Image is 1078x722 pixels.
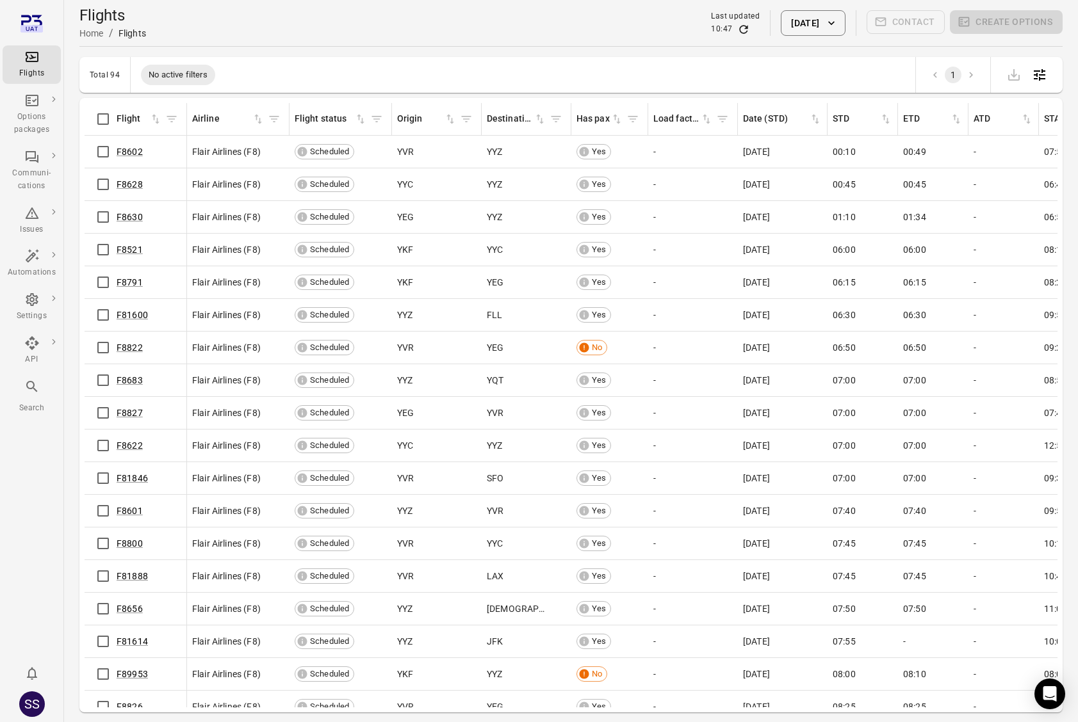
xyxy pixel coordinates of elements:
span: Has pax [576,112,623,126]
span: Flair Airlines (F8) [192,374,261,387]
span: 07:40 [903,504,926,517]
span: Yes [587,374,610,387]
div: Open Intercom Messenger [1034,678,1065,709]
span: SFO [487,472,503,485]
span: YEG [487,700,503,713]
span: 07:00 [903,374,926,387]
span: No [587,342,607,354]
div: - [974,374,1034,387]
div: - [653,602,733,615]
a: F81888 [117,571,148,581]
span: 00:49 [903,145,926,158]
span: Yes [587,603,610,615]
a: F8826 [117,702,143,712]
div: Load factor [653,112,700,126]
span: 06:50 [833,341,856,354]
span: Filter by flight status [367,109,386,129]
button: Filter by has pax [623,109,642,129]
div: Issues [8,223,56,236]
div: Last updated [711,10,760,23]
a: Home [79,28,104,38]
span: YYZ [487,668,502,680]
span: [DEMOGRAPHIC_DATA] [487,602,548,615]
span: 08:20 [1044,276,1067,289]
span: YVR [397,537,414,550]
span: Filter by flight [162,109,181,129]
div: STD [833,112,879,126]
span: Scheduled [306,668,354,680]
a: F8628 [117,179,143,189]
span: Yes [587,146,610,158]
span: [DATE] [743,374,770,387]
span: 10:00 [1044,635,1067,648]
a: F81600 [117,310,148,320]
span: Destination [487,112,546,126]
span: [DATE] [743,211,770,223]
span: YVR [397,145,414,158]
div: Sort by flight in ascending order [117,112,162,126]
div: ATD [974,112,1020,126]
span: 08:10 [1044,243,1067,256]
div: Has pax [576,112,610,126]
span: 07:00 [833,374,856,387]
span: YVR [487,406,503,419]
div: - [903,635,963,648]
a: API [3,332,61,370]
span: [DATE] [743,243,770,256]
div: Origin [397,112,444,126]
span: Yes [587,538,610,550]
span: 06:15 [903,276,926,289]
span: 08:50 [1044,374,1067,387]
span: YYZ [397,309,412,321]
span: Date (STD) [743,112,822,126]
span: 00:45 [833,178,856,191]
div: - [653,700,733,713]
span: 07:55 [833,635,856,648]
span: Flair Airlines (F8) [192,211,261,223]
span: Yes [587,407,610,419]
span: Scheduled [306,211,354,223]
span: [DATE] [743,570,770,582]
button: Search [3,375,61,418]
span: YYC [397,439,413,452]
div: Destination [487,112,534,126]
a: Automations [3,245,61,283]
span: 07:45 [833,570,856,582]
div: Sort by airline in ascending order [192,112,265,126]
span: YQT [487,374,503,387]
span: [DATE] [743,145,770,158]
a: F8791 [117,277,143,287]
span: 06:00 [903,243,926,256]
a: F8800 [117,538,143,549]
button: Filter by load factor [713,109,732,129]
button: page 1 [945,67,961,83]
div: API [8,353,56,366]
span: YYZ [397,602,412,615]
div: Flight [117,112,149,126]
span: Flight [117,112,162,126]
div: - [653,537,733,550]
span: Yes [587,472,610,485]
span: 07:50 [1044,145,1067,158]
span: Origin [397,112,457,126]
span: 07:40 [833,504,856,517]
span: ETD [903,112,963,126]
div: - [653,243,733,256]
span: [DATE] [743,178,770,191]
div: Sort by origin in ascending order [397,112,457,126]
button: Open table configuration [1027,62,1052,88]
a: F8822 [117,342,143,353]
div: - [974,472,1034,485]
span: Filter by origin [457,109,476,129]
div: - [974,243,1034,256]
div: - [974,668,1034,680]
div: - [974,504,1034,517]
div: 10:47 [711,23,732,36]
span: Yes [587,636,610,648]
div: Flight status [295,112,354,126]
span: 06:50 [903,341,926,354]
span: [DATE] [743,700,770,713]
span: 07:00 [903,406,926,419]
span: YYZ [487,211,502,223]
